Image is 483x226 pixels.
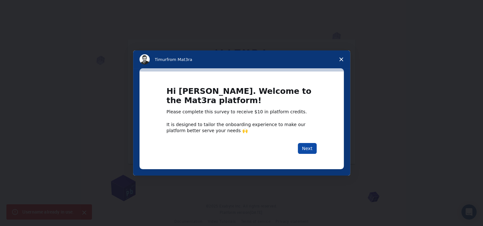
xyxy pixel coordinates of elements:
[140,54,150,64] img: Profile image for Timur
[167,122,317,133] div: It is designed to tailor the onboarding experience to make our platform better serve your needs 🙌
[332,50,350,68] span: Close survey
[155,57,167,62] span: Timur
[167,57,192,62] span: from Mat3ra
[13,4,36,10] span: Support
[167,109,317,115] div: Please complete this survey to receive $10 in platform credits.
[298,143,317,154] button: Next
[167,87,317,109] h1: Hi [PERSON_NAME]. Welcome to the Mat3ra platform!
